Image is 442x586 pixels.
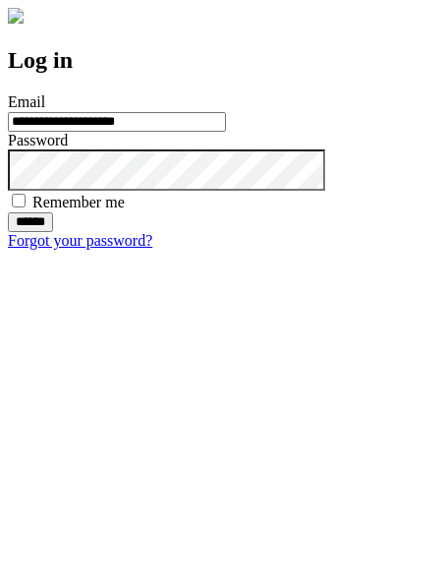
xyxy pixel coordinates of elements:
a: Forgot your password? [8,232,152,249]
label: Remember me [32,194,125,210]
label: Email [8,93,45,110]
label: Password [8,132,68,148]
h2: Log in [8,47,434,74]
img: logo-4e3dc11c47720685a147b03b5a06dd966a58ff35d612b21f08c02c0306f2b779.png [8,8,24,24]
